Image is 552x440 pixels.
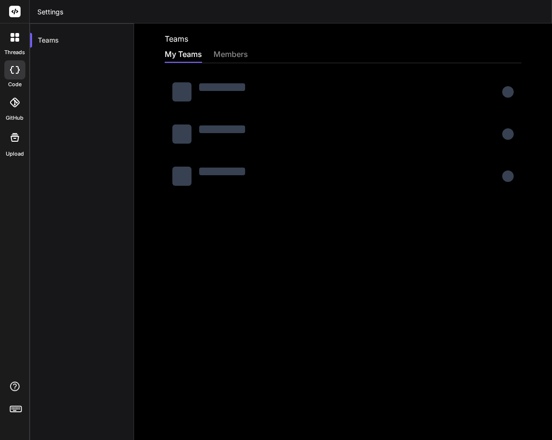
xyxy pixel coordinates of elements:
label: Upload [6,150,24,158]
label: GitHub [6,114,23,122]
label: threads [4,48,25,56]
label: code [8,80,22,89]
div: Teams [30,30,134,51]
div: My Teams [165,48,202,62]
h2: Teams [165,33,188,45]
div: members [214,48,248,62]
